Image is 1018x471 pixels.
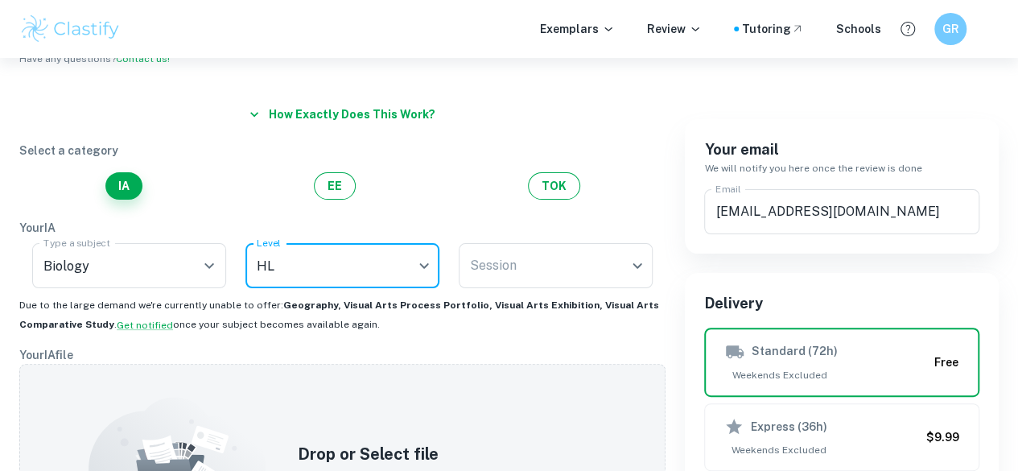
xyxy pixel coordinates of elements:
input: We'll contact you here [704,189,979,234]
a: Schools [836,20,881,38]
h6: Delivery [704,292,979,315]
button: Open [198,254,220,277]
button: Express (36h)Weekends Excluded$9.99 [704,403,979,471]
p: Review [647,20,702,38]
span: Weekends Excluded [724,443,920,457]
h6: Your email [704,138,979,161]
b: Geography, Visual Arts Process Portfolio, Visual Arts Exhibition, Visual Arts Comparative Study [19,300,659,330]
p: Exemplars [540,20,615,38]
h6: Free [934,353,958,371]
button: EE [314,172,356,200]
h6: $9.99 [926,428,959,446]
p: Select a category [19,142,666,159]
p: Your IA file [19,346,666,364]
label: Email [715,182,741,196]
button: TOK [528,172,580,200]
h6: GR [942,20,960,38]
button: Help and Feedback [894,15,921,43]
a: Contact us! [116,53,170,64]
span: Due to the large demand we're currently unable to offer: . once your subject becomes available ag... [19,300,659,330]
div: HL [245,243,439,288]
span: Have any questions? [19,53,170,64]
button: GR [934,13,966,45]
h5: Drop or Select file [298,442,578,466]
button: Standard (72h)Weekends ExcludedFree [704,328,979,397]
img: Clastify logo [19,13,122,45]
p: Your IA [19,219,666,237]
a: Tutoring [742,20,804,38]
h6: Express (36h) [750,418,826,436]
button: How exactly does this work? [243,100,442,129]
button: IA [105,172,142,200]
span: Weekends Excluded [725,368,928,382]
label: Level [257,236,281,250]
label: Type a subject [43,236,110,250]
button: Get notified [117,318,173,333]
h6: Standard (72h) [751,342,837,362]
h6: We will notify you here once the review is done [704,161,979,176]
